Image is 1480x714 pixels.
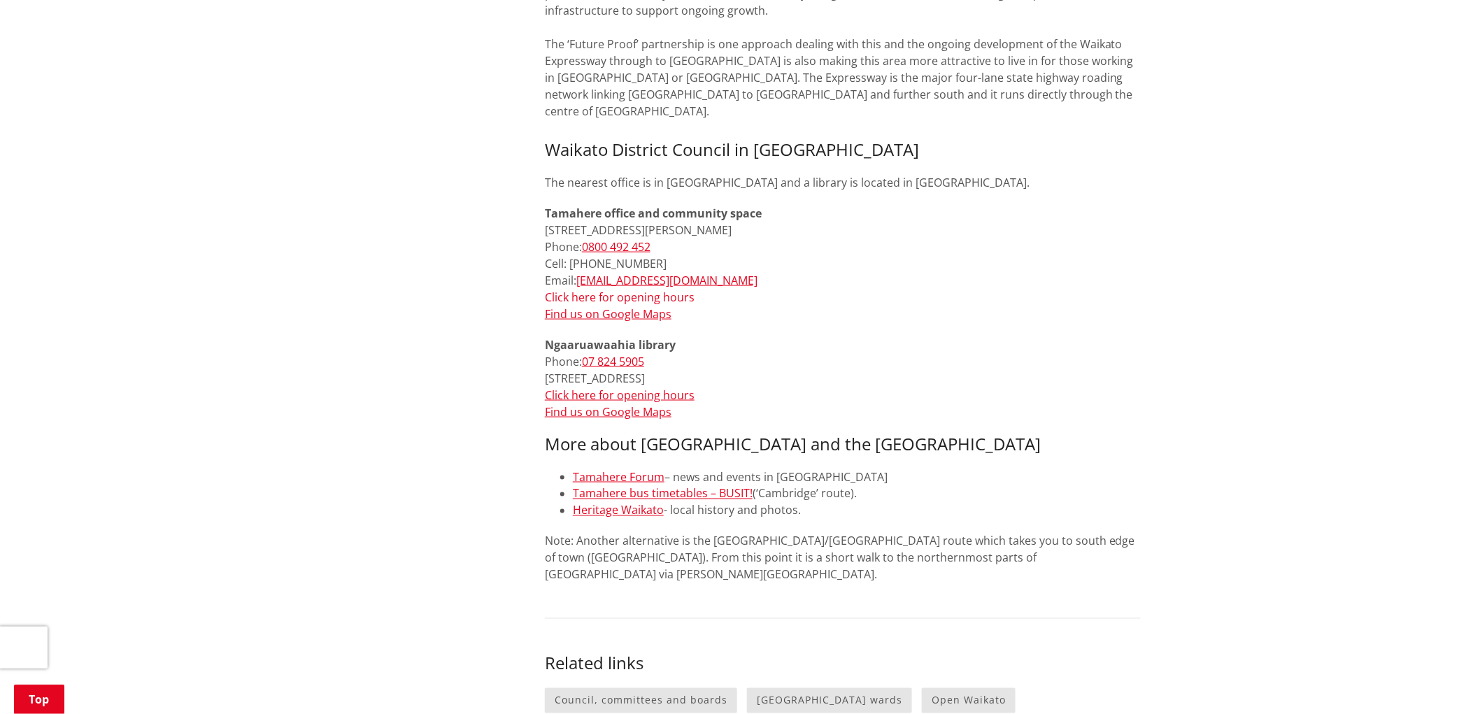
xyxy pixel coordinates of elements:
[922,688,1016,714] a: Open Waikato
[545,206,762,221] strong: Tamahere office and community space
[545,174,1141,191] p: The nearest office is in [GEOGRAPHIC_DATA] and a library is located in [GEOGRAPHIC_DATA].
[545,337,676,352] strong: Ngaaruawaahia library
[573,486,753,501] a: Tamahere bus timetables – BUSIT!
[545,688,737,714] a: Council, committees and boards
[573,469,664,485] a: Tamahere Forum
[545,120,1141,160] h3: Waikato District Council in [GEOGRAPHIC_DATA]
[545,306,671,322] a: Find us on Google Maps
[573,485,1141,502] li: (‘Cambridge’ route).
[545,336,1141,420] p: Phone: [STREET_ADDRESS]
[14,685,64,714] a: Top
[545,290,695,305] a: Click here for opening hours
[545,387,695,403] a: Click here for opening hours
[545,404,671,420] a: Find us on Google Maps
[582,354,644,369] a: 07 824 5905
[545,205,1141,322] p: [STREET_ADDRESS][PERSON_NAME] Phone: Cell: [PHONE_NUMBER] Email:
[1416,655,1466,706] iframe: Messenger Launcher
[573,502,1141,519] li: - local history and photos.
[545,654,1141,674] h3: Related links
[573,469,1141,485] li: – news and events in [GEOGRAPHIC_DATA]
[582,239,650,255] a: 0800 492 452
[545,434,1141,455] h3: More about [GEOGRAPHIC_DATA] and the [GEOGRAPHIC_DATA]
[747,688,912,714] a: [GEOGRAPHIC_DATA] wards
[573,503,664,518] a: Heritage Waikato
[545,533,1141,583] p: Note: Another alternative is the [GEOGRAPHIC_DATA]/[GEOGRAPHIC_DATA] route which takes you to sou...
[576,273,757,288] a: [EMAIL_ADDRESS][DOMAIN_NAME]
